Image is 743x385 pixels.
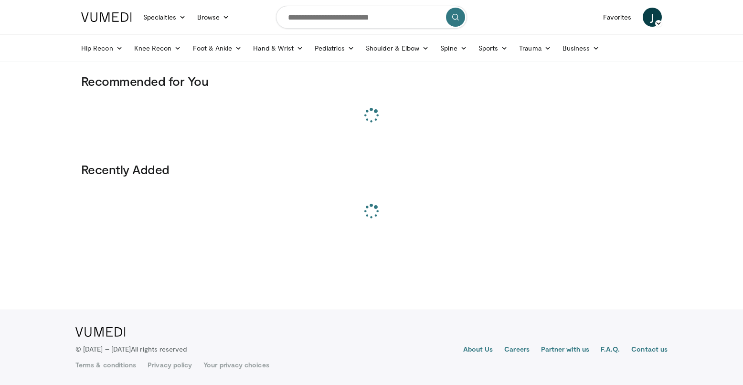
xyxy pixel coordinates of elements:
a: F.A.Q. [601,344,620,356]
a: Spine [435,39,472,58]
a: Privacy policy [148,360,192,370]
a: Knee Recon [128,39,187,58]
input: Search topics, interventions [276,6,467,29]
a: Terms & conditions [75,360,136,370]
img: VuMedi Logo [75,327,126,337]
a: Foot & Ankle [187,39,248,58]
a: Your privacy choices [203,360,269,370]
a: Trauma [513,39,557,58]
a: Browse [191,8,235,27]
img: VuMedi Logo [81,12,132,22]
a: Hand & Wrist [247,39,309,58]
a: Business [557,39,605,58]
a: Contact us [631,344,668,356]
a: Partner with us [541,344,589,356]
a: About Us [463,344,493,356]
h3: Recently Added [81,162,662,177]
a: Hip Recon [75,39,128,58]
a: Pediatrics [309,39,360,58]
a: Favorites [597,8,637,27]
a: Specialties [138,8,191,27]
a: Careers [504,344,530,356]
a: J [643,8,662,27]
p: © [DATE] – [DATE] [75,344,187,354]
a: Sports [473,39,514,58]
span: All rights reserved [131,345,187,353]
h3: Recommended for You [81,73,662,89]
a: Shoulder & Elbow [360,39,435,58]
